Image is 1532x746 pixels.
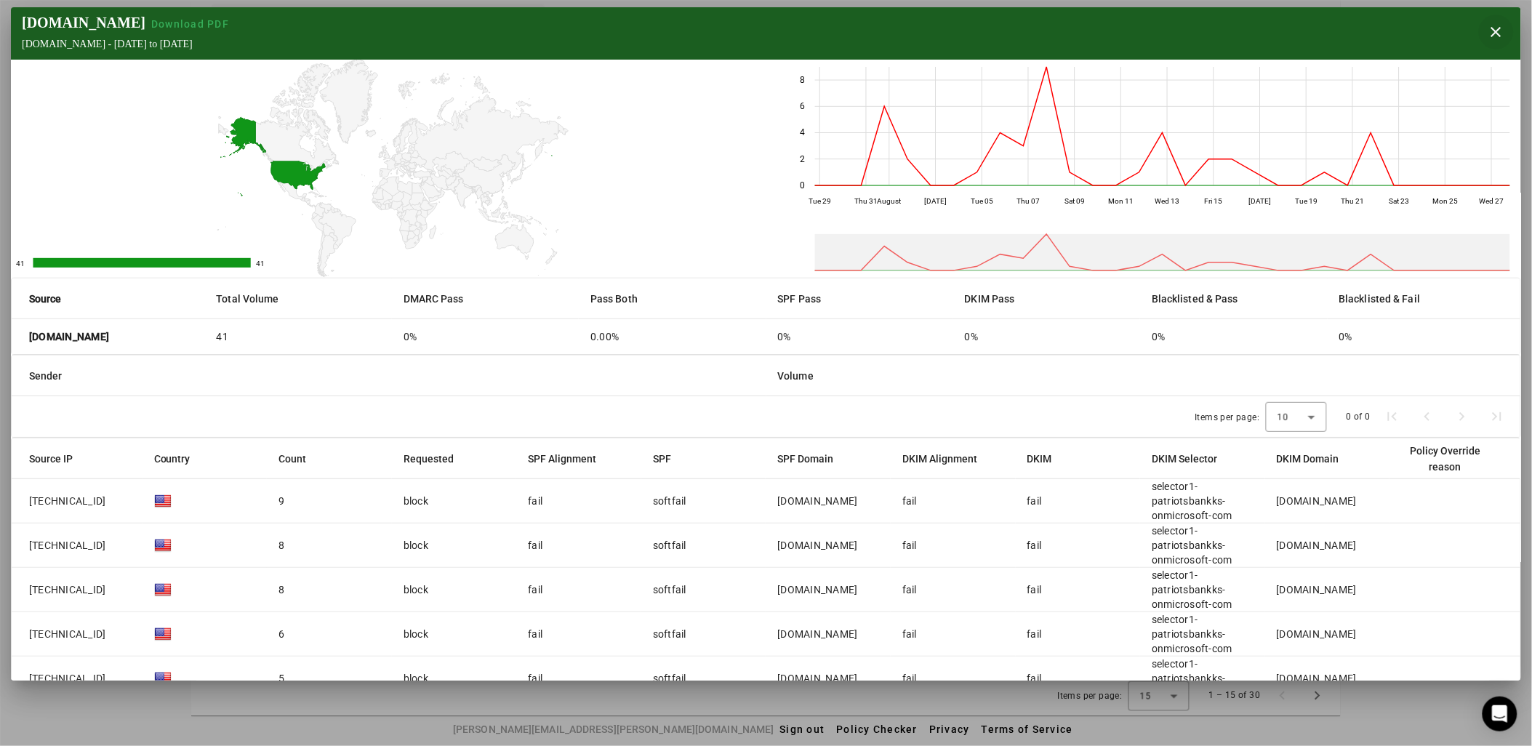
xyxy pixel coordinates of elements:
mat-cell: fail [516,568,641,612]
mat-cell: 6 [267,612,392,657]
mat-cell: fail [891,568,1016,612]
div: [DOMAIN_NAME] [777,627,857,641]
div: Open Intercom Messenger [1483,697,1517,731]
text: 0 [800,180,805,190]
div: Country [154,451,191,467]
span: [TECHNICAL_ID] [29,582,106,597]
mat-cell: 0% [953,319,1140,354]
mat-cell: block [392,612,517,657]
div: fail [1027,627,1042,641]
mat-header-cell: DMARC Pass [392,278,579,319]
div: DKIM [1027,451,1052,467]
mat-cell: 0% [392,319,579,354]
text: August [877,197,901,205]
mat-cell: 0% [1328,319,1520,354]
mat-cell: 5 [267,657,392,700]
span: [TECHNICAL_ID] [29,627,106,641]
div: DKIM [1027,451,1065,467]
mat-cell: fail [891,524,1016,568]
img: blank.gif [154,537,172,554]
text: 41 [256,260,265,268]
div: fail [1027,494,1042,508]
mat-cell: fail [891,612,1016,657]
div: [DOMAIN_NAME] [777,494,857,508]
mat-cell: block [392,657,517,700]
mat-cell: 9 [267,479,392,524]
div: SPF [653,451,671,467]
div: DKIM Alignment [902,451,977,467]
text: Tue 19 [1295,197,1318,205]
mat-header-cell: SPF Pass [766,278,953,319]
div: [DOMAIN_NAME] [1277,538,1357,553]
button: Download PDF [145,17,235,31]
text: Sat 09 [1064,197,1085,205]
div: selector1-patriotsbankks-onmicrosoft-com [1152,612,1254,656]
text: 41 [16,260,25,268]
img: blank.gif [154,581,172,598]
span: [TECHNICAL_ID] [29,671,106,686]
div: SPF Alignment [528,451,596,467]
mat-cell: fail [516,524,641,568]
div: Items per page: [1195,410,1260,425]
mat-header-cell: Pass Both [579,278,766,319]
div: [DOMAIN_NAME] [777,671,857,686]
mat-header-cell: Volume [766,356,1521,396]
text: 6 [800,101,805,111]
div: DKIM Domain [1277,451,1352,467]
div: SPF Alignment [528,451,609,467]
strong: [DOMAIN_NAME] [29,329,109,344]
mat-header-cell: Total Volume [204,278,391,319]
mat-cell: fail [516,612,641,657]
text: Fri 15 [1204,197,1222,205]
mat-header-cell: DKIM Pass [953,278,1140,319]
div: softfail [653,627,686,641]
mat-cell: 41 [204,319,391,354]
text: [DATE] [924,197,947,205]
span: 10 [1278,412,1288,422]
text: Mon 11 [1108,197,1134,205]
text: Thu 31 [854,197,878,205]
div: [DOMAIN_NAME] [1277,582,1357,597]
span: [TECHNICAL_ID] [29,494,106,508]
text: Wed 13 [1155,197,1179,205]
img: blank.gif [154,670,172,687]
strong: Source [29,291,62,307]
mat-header-cell: Blacklisted & Pass [1140,278,1327,319]
div: selector1-patriotsbankks-onmicrosoft-com [1152,479,1254,523]
div: selector1-patriotsbankks-onmicrosoft-com [1152,524,1254,567]
mat-cell: 8 [267,568,392,612]
mat-cell: 0.00% [579,319,766,354]
div: fail [1027,582,1042,597]
mat-header-cell: Sender [12,356,766,396]
div: DKIM Selector [1152,451,1217,467]
text: 2 [800,154,805,164]
text: 8 [800,75,805,85]
text: Tue 29 [809,197,831,205]
div: DKIM Alignment [902,451,990,467]
div: [DOMAIN_NAME] [22,15,235,31]
text: [DATE] [1248,197,1271,205]
text: 4 [800,127,805,137]
div: [DOMAIN_NAME] [1277,627,1357,641]
div: Requested [404,451,467,467]
div: DKIM Selector [1152,451,1230,467]
div: Country [154,451,204,467]
div: [DOMAIN_NAME] - [DATE] to [DATE] [22,39,235,50]
div: SPF Domain [777,451,846,467]
mat-cell: block [392,479,517,524]
text: Sat 23 [1389,197,1409,205]
mat-cell: fail [516,479,641,524]
div: Requested [404,451,454,467]
div: Source IP [29,451,73,467]
span: [TECHNICAL_ID] [29,538,106,553]
img: blank.gif [154,625,172,643]
div: Policy Override reason [1401,443,1503,475]
img: blank.gif [154,492,172,510]
div: Count [278,451,319,467]
div: fail [1027,538,1042,553]
mat-cell: fail [891,657,1016,700]
text: Thu 21 [1341,197,1364,205]
div: [DOMAIN_NAME] [777,582,857,597]
mat-cell: fail [516,657,641,700]
div: [DOMAIN_NAME] [1277,671,1357,686]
